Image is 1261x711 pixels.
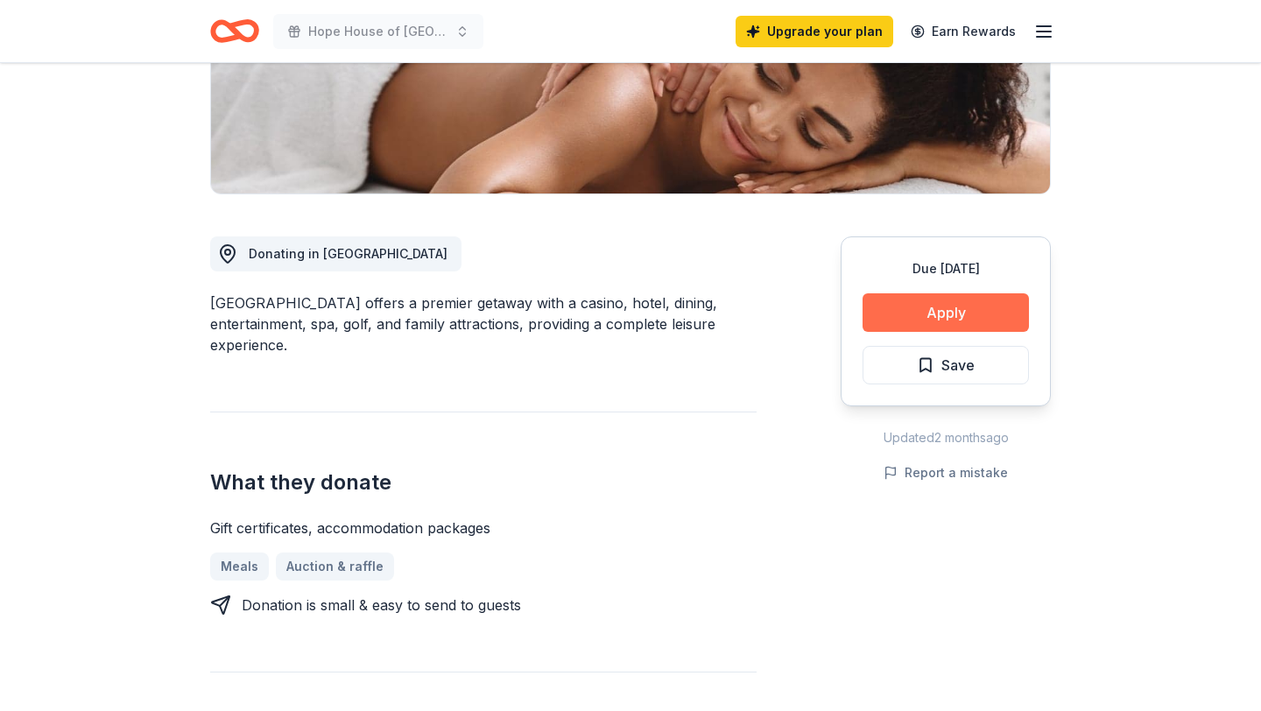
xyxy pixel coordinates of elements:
h2: What they donate [210,468,757,496]
button: Report a mistake [884,462,1008,483]
div: Updated 2 months ago [841,427,1051,448]
a: Earn Rewards [900,16,1026,47]
div: Gift certificates, accommodation packages [210,517,757,539]
span: Save [941,354,975,377]
button: Save [863,346,1029,384]
div: Due [DATE] [863,258,1029,279]
a: Auction & raffle [276,553,394,581]
div: [GEOGRAPHIC_DATA] offers a premier getaway with a casino, hotel, dining, entertainment, spa, golf... [210,292,757,355]
span: Donating in [GEOGRAPHIC_DATA] [249,246,447,261]
button: Apply [863,293,1029,332]
a: Upgrade your plan [736,16,893,47]
div: Donation is small & easy to send to guests [242,595,521,616]
a: Meals [210,553,269,581]
button: Hope House of [GEOGRAPHIC_DATA][US_STATE] Annual Lobster Dinner and Silent & Live Auction [273,14,483,49]
a: Home [210,11,259,52]
span: Hope House of [GEOGRAPHIC_DATA][US_STATE] Annual Lobster Dinner and Silent & Live Auction [308,21,448,42]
